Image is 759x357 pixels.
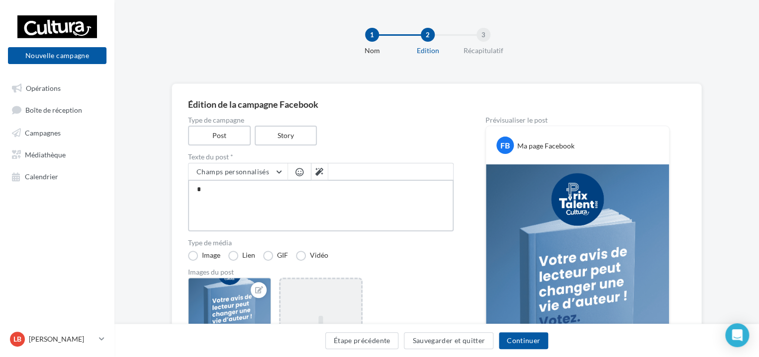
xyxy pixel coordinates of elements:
div: Images du post [188,269,454,276]
span: Opérations [26,83,61,92]
div: Nom [340,46,404,56]
a: Médiathèque [6,145,108,163]
span: Calendrier [25,172,58,181]
div: Edition [396,46,460,56]
div: Ma page Facebook [517,141,574,151]
span: Médiathèque [25,150,66,158]
div: Open Intercom Messenger [725,323,749,347]
div: Récapitulatif [452,46,515,56]
div: FB [496,137,514,154]
label: Story [255,126,317,145]
button: Nouvelle campagne [8,47,106,64]
a: LB [PERSON_NAME] [8,330,106,349]
a: Boîte de réception [6,100,108,119]
span: LB [13,334,21,344]
label: Type de campagne [188,117,454,124]
label: Type de média [188,239,454,246]
label: GIF [263,251,288,261]
a: Opérations [6,78,108,96]
span: Champs personnalisés [196,167,269,176]
p: [PERSON_NAME] [29,334,95,344]
span: Boîte de réception [25,106,82,114]
div: Édition de la campagne Facebook [188,100,685,109]
label: Post [188,126,251,145]
label: Texte du post * [188,153,454,160]
button: Sauvegarder et quitter [404,332,493,349]
label: Vidéo [296,251,328,261]
div: 3 [476,28,490,42]
div: 2 [421,28,435,42]
label: Lien [228,251,255,261]
div: Prévisualiser le post [485,117,669,124]
button: Champs personnalisés [189,163,287,180]
span: Campagnes [25,128,61,137]
div: 1 [365,28,379,42]
a: Calendrier [6,167,108,185]
a: Campagnes [6,123,108,141]
label: Image [188,251,220,261]
button: Continuer [499,332,548,349]
button: Étape précédente [325,332,399,349]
